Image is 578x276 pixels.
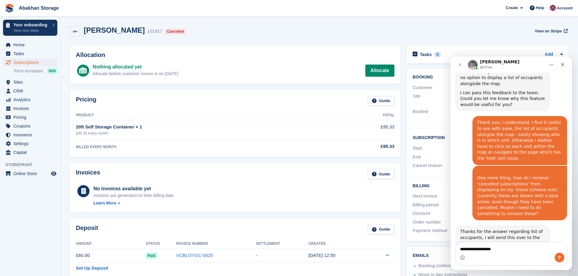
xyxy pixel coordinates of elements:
[9,198,14,203] button: Emoji picker
[3,49,57,58] a: menu
[93,63,178,71] div: Nothing allocated yet
[413,108,488,121] div: Booked
[3,58,57,67] a: menu
[10,33,95,51] div: I can pass this feedback to the team. Could you let me know why this feature would be useful for ...
[413,227,488,234] div: Payment method
[3,78,57,86] a: menu
[536,5,544,11] span: Help
[413,154,488,161] div: End
[368,96,394,106] a: Guide
[13,139,50,148] span: Settings
[146,253,157,259] span: Paid
[13,41,50,49] span: Home
[76,249,146,262] td: £60.00
[3,41,57,49] a: menu
[13,58,50,67] span: Subscriptions
[550,5,556,11] img: William Abakhan
[434,52,441,57] div: 0
[339,143,394,150] div: £95.33
[13,122,50,130] span: Coupons
[418,262,461,270] div: Booking confirmation
[413,201,488,208] div: Billing period
[76,224,98,234] h2: Deposit
[308,253,335,258] time: 2025-08-16 11:50:57 UTC
[93,200,175,206] a: Learn More
[5,4,14,13] img: stora-icon-8386f47178a22dfd0bd8f6a31ec36ba5ce8667c1dd55bd0f319d3a0aa187defe.svg
[104,196,114,206] button: Send a message…
[256,239,309,249] th: Settlement
[50,170,57,177] a: Preview store
[13,95,50,104] span: Analytics
[14,68,57,74] a: Price increases NEW
[3,95,57,104] a: menu
[147,28,162,35] div: 101917
[3,113,57,121] a: menu
[413,253,563,258] h2: Emails
[413,210,488,217] div: Discount
[76,169,100,179] h2: Invoices
[5,162,60,168] span: Storefront
[27,63,112,105] div: Thank you, i understand. I find it useful to see with ease, the list of occupants alongise the ma...
[368,224,394,234] a: Guide
[93,200,116,206] div: Learn More
[176,239,256,249] th: Invoice Number
[5,109,117,169] div: William says…
[532,26,569,36] a: View on Stripe
[76,96,96,106] h2: Pricing
[3,131,57,139] a: menu
[339,111,394,120] th: Total
[413,75,563,80] h2: Booking
[413,145,488,152] div: Start
[13,148,50,157] span: Capital
[256,249,309,262] td: -
[13,113,50,121] span: Pricing
[420,52,432,57] h2: Tasks
[5,168,100,232] div: Thanks for the answer regarding list of occupants, I will send this over to the team.
[76,144,339,150] div: BILLED EVERY MONTH
[413,193,488,200] div: Next invoice
[76,52,394,58] h2: Allocation
[413,182,563,188] h2: Billing
[13,49,50,58] span: Tasks
[365,65,394,77] a: Allocate
[557,5,573,11] span: Account
[413,93,488,106] div: Site
[76,265,108,272] a: Set Up Deposit
[368,169,394,179] a: Guide
[176,253,213,258] a: VCBLOYGC-0025
[27,113,112,160] div: One more thing, how do i remove 'cancelled subscriptions' from displaying on my 'move in/move out...
[3,122,57,130] a: menu
[3,169,57,178] a: menu
[413,84,488,91] div: Customer
[506,5,518,11] span: Create
[22,109,117,164] div: One more thing, how do i remove 'cancelled subscriptions' from displaying on my 'move in/move out...
[13,78,50,86] span: Sites
[3,139,57,148] a: menu
[3,20,57,36] a: Your onboarding View next steps
[5,59,117,109] div: William says…
[13,169,50,178] span: Online Store
[76,131,339,136] div: £95.33 every month
[535,28,562,34] span: View on Stripe
[5,168,117,245] div: Bradley says…
[308,239,367,249] th: Created
[339,120,394,139] td: £95.33
[76,111,339,120] th: Product
[10,172,95,190] div: Thanks for the answer regarding list of occupants, I will send this over to the team.
[13,131,50,139] span: Insurance
[76,239,146,249] th: Amount
[3,104,57,113] a: menu
[13,23,49,27] p: Your onboarding
[93,192,175,199] div: Invoices are generated on their billing date.
[16,3,61,13] a: Abakhan Storage
[545,51,553,58] a: Add
[47,68,57,74] div: NEW
[76,124,339,131] div: 20ft Self Storage Container × 1
[13,87,50,95] span: CRM
[413,134,563,140] h2: Subscription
